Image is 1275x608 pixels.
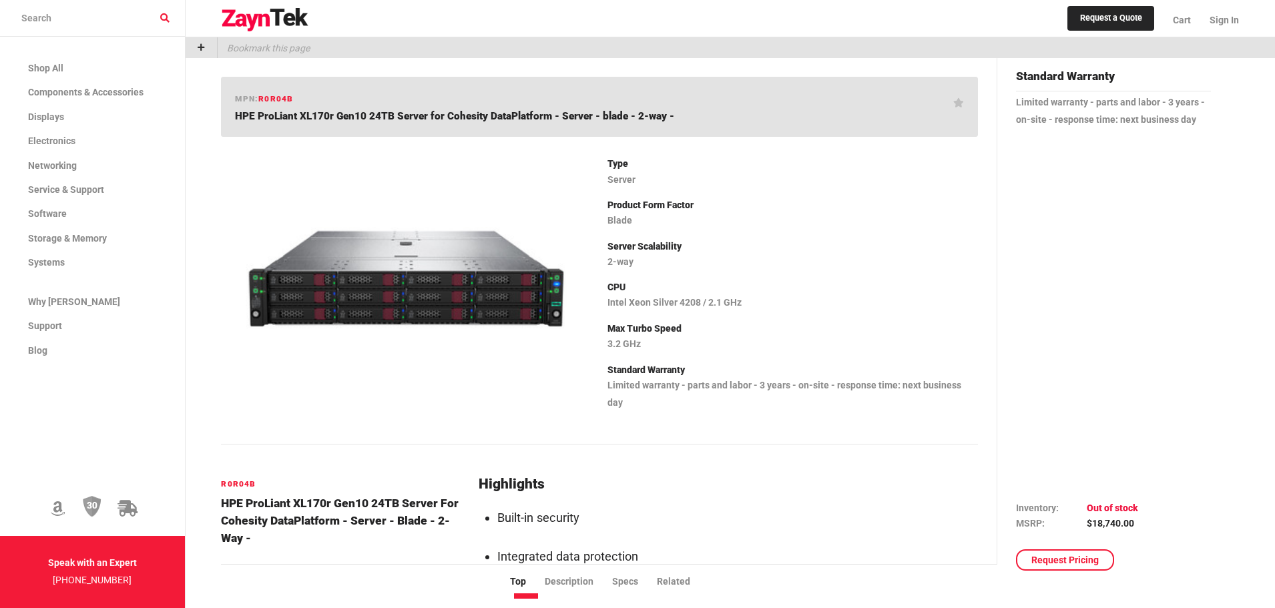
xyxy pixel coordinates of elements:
[221,478,463,491] h6: R0R04B
[479,477,978,493] h2: Highlights
[607,172,978,189] p: Server
[232,147,581,410] img: R0R04B -- HPE ProLiant XL170r Gen10 24TB Server for Cohesity DataPlatform - Server - blade - 2-way -
[28,184,104,195] span: Service & Support
[235,110,674,122] span: HPE ProLiant XL170r Gen10 24TB Server for Cohesity DataPlatform - Server - blade - 2-way -
[258,94,293,103] span: R0R04B
[607,238,978,256] p: Server Scalability
[607,197,978,214] p: Product Form Factor
[28,257,65,268] span: Systems
[612,575,657,589] li: Specs
[1164,3,1200,37] a: Cart
[1016,94,1212,129] p: Limited warranty - parts and labor - 3 years - on-site - response time: next business day
[28,320,62,331] span: Support
[1087,516,1138,531] td: $18,740.00
[1016,516,1087,531] td: MSRP
[607,377,978,412] p: Limited warranty - parts and labor - 3 years - on-site - response time: next business day
[607,254,978,271] p: 2-way
[657,575,709,589] li: Related
[28,111,64,122] span: Displays
[607,320,978,338] p: Max Turbo Speed
[607,362,978,379] p: Standard Warranty
[607,336,978,353] p: 3.2 GHz
[607,212,978,230] p: Blade
[83,495,101,518] img: 30 Day Return Policy
[221,495,463,547] h4: HPE ProLiant XL170r Gen10 24TB Server for Cohesity DataPlatform - Server - blade - 2-way -
[607,156,978,173] p: Type
[1087,503,1138,513] span: Out of stock
[497,543,978,570] li: Integrated data protection
[1016,549,1114,571] a: Request Pricing
[1016,67,1212,91] h4: Standard Warranty
[1219,536,1275,592] iframe: LiveChat chat widget
[1200,3,1239,37] a: Sign In
[218,37,310,58] p: Bookmark this page
[28,296,120,307] span: Why [PERSON_NAME]
[28,208,67,219] span: Software
[28,160,77,171] span: Networking
[28,63,63,73] span: Shop All
[497,505,978,531] li: Built-in security
[28,233,107,244] span: Storage & Memory
[221,8,309,32] img: logo
[28,135,75,146] span: Electronics
[510,575,545,589] li: Top
[235,93,293,105] h6: mpn:
[607,294,978,312] p: Intel Xeon Silver 4208 / 2.1 GHz
[1067,6,1155,31] a: Request a Quote
[1016,501,1087,515] td: Inventory
[48,557,137,568] strong: Speak with an Expert
[53,575,132,585] a: [PHONE_NUMBER]
[545,575,612,589] li: Description
[28,345,47,356] span: Blog
[1173,15,1191,25] span: Cart
[28,87,144,97] span: Components & Accessories
[607,279,978,296] p: CPU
